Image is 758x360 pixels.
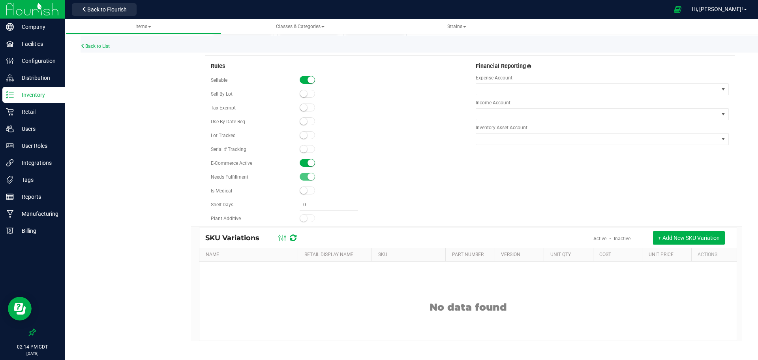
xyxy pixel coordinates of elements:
[476,63,526,70] span: Financial Reporting
[452,252,484,257] a: PART NUMBER
[658,235,720,241] span: + Add New SKU Variation
[6,108,14,116] inline-svg: Retail
[476,74,729,81] span: Expense Account
[6,142,14,150] inline-svg: User Roles
[649,252,674,257] a: Unit Price
[378,252,387,257] a: SKU
[211,119,245,124] span: Use By Date Req
[72,3,137,16] button: Back to Flourish
[14,73,61,83] p: Distribution
[211,188,232,194] span: Is Medical
[211,147,246,152] span: Serial # Tracking
[653,231,725,245] button: + Add New SKU Variation
[28,328,36,336] label: Pin the sidebar to full width on large screens
[211,91,233,97] span: Sell By Lot
[211,63,225,70] span: Rules
[300,199,358,210] input: 0
[14,107,61,117] p: Retail
[211,174,248,180] span: Needs Fulfillment
[593,236,606,241] a: Active
[6,91,14,99] inline-svg: Inventory
[14,192,61,202] p: Reports
[211,77,227,83] span: Sellable
[205,234,267,242] span: SKU Variations
[14,39,61,49] p: Facilities
[6,193,14,201] inline-svg: Reports
[476,83,729,95] span: NO DATA FOUND
[211,105,236,111] span: Tax Exempt
[599,252,611,257] a: Cost
[87,6,127,13] span: Back to Flourish
[4,343,61,351] p: 02:14 PM CDT
[14,90,61,100] p: Inventory
[14,56,61,66] p: Configuration
[6,176,14,184] inline-svg: Tags
[527,64,531,69] span: Assign this inventory item to the correct financial accounts(s)
[276,24,325,29] span: Classes & Categories
[206,252,219,257] a: Name
[14,209,61,219] p: Manufacturing
[614,236,630,241] a: Inactive
[6,210,14,218] inline-svg: Manufacturing
[669,2,687,17] span: Open Ecommerce Menu
[211,133,236,138] span: Lot Tracked
[14,226,61,236] p: Billing
[81,43,110,49] a: Back to List
[6,40,14,48] inline-svg: Facilities
[14,175,61,185] p: Tags
[211,202,233,207] span: Shelf Days
[692,6,743,12] span: Hi, [PERSON_NAME]!
[4,351,61,356] p: [DATE]
[8,297,32,320] iframe: Resource center
[6,125,14,133] inline-svg: Users
[135,24,151,29] span: Items
[476,99,729,106] span: Income Account
[6,159,14,167] inline-svg: Integrations
[6,74,14,82] inline-svg: Distribution
[476,133,729,145] span: NO DATA FOUND
[14,124,61,134] p: Users
[199,281,737,313] div: No data found
[14,141,61,151] p: User Roles
[6,227,14,235] inline-svg: Billing
[211,160,252,166] span: E-Commerce Active
[476,124,729,131] span: Inventory Asset Account
[698,252,728,257] div: Actions
[501,252,520,257] a: Version
[14,22,61,32] p: Company
[14,158,61,168] p: Integrations
[6,23,14,31] inline-svg: Company
[550,252,571,257] a: Unit Qty
[304,252,353,257] a: Retail Display Name
[6,57,14,65] inline-svg: Configuration
[447,24,466,29] span: Strains
[211,216,241,221] span: Plant Additive
[476,108,729,120] span: NO DATA FOUND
